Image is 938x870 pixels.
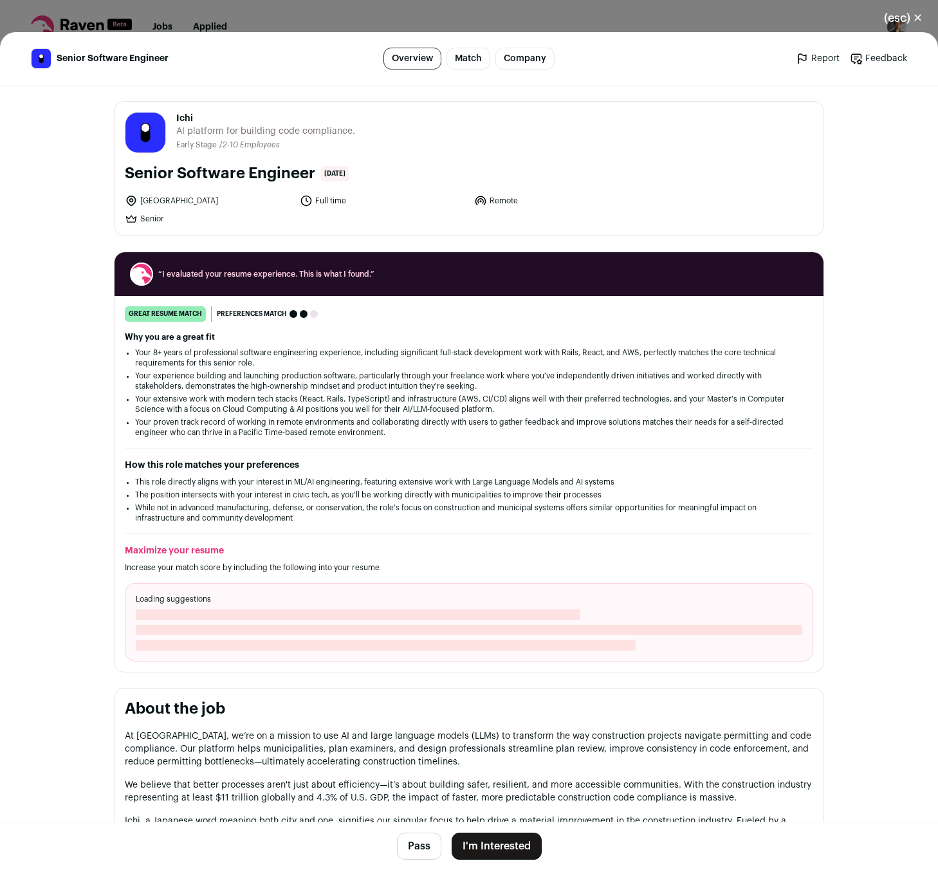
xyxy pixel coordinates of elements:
img: e87de580beedf5e10dce9862e311b325d0ad55dc05732176583a71a8c431fab4.jpg [32,49,51,68]
span: Ichi [176,112,355,125]
p: At [GEOGRAPHIC_DATA], we’re on a mission to use AI and large language models (LLMs) to transform ... [125,730,813,768]
span: [DATE] [320,166,349,181]
p: We believe that better processes aren't just about efficiency—it’s about building safer, resilien... [125,779,813,804]
li: [GEOGRAPHIC_DATA] [125,194,292,207]
img: e87de580beedf5e10dce9862e311b325d0ad55dc05732176583a71a8c431fab4.jpg [125,113,165,153]
div: Loading suggestions [125,583,813,662]
li: Your extensive work with modern tech stacks (React, Rails, TypeScript) and infrastructure (AWS, C... [135,394,803,414]
span: Preferences match [217,308,287,320]
li: While not in advanced manufacturing, defense, or conservation, the role's focus on construction a... [135,503,803,523]
button: I'm Interested [452,833,542,860]
span: AI platform for building code compliance. [176,125,355,138]
li: Early Stage [176,140,219,150]
a: Report [796,52,840,65]
h2: About the job [125,699,813,719]
span: “I evaluated your resume experience. This is what I found.” [158,269,803,279]
h2: Why you are a great fit [125,332,813,342]
span: 2-10 Employees [223,141,280,149]
li: The position intersects with your interest in civic tech, as you'll be working directly with muni... [135,490,803,500]
span: Senior Software Engineer [57,52,169,65]
li: Your experience building and launching production software, particularly through your freelance w... [135,371,803,391]
h1: Senior Software Engineer [125,163,315,184]
h2: How this role matches your preferences [125,459,813,472]
button: Close modal [869,4,938,32]
li: Full time [300,194,467,207]
li: Your 8+ years of professional software engineering experience, including significant full-stack d... [135,347,803,368]
p: Increase your match score by including the following into your resume [125,562,813,573]
h2: Maximize your resume [125,544,813,557]
li: Senior [125,212,292,225]
li: Your proven track record of working in remote environments and collaborating directly with users ... [135,417,803,438]
a: Overview [383,48,441,69]
a: Feedback [850,52,907,65]
li: This role directly aligns with your interest in ML/AI engineering, featuring extensive work with ... [135,477,803,487]
li: / [219,140,280,150]
button: Pass [397,833,441,860]
a: Company [495,48,555,69]
li: Remote [474,194,641,207]
p: Ichi, a Japanese word meaning both city and one, signifies our singular focus to help drive a mat... [125,815,813,840]
div: great resume match [125,306,206,322]
a: Match [446,48,490,69]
